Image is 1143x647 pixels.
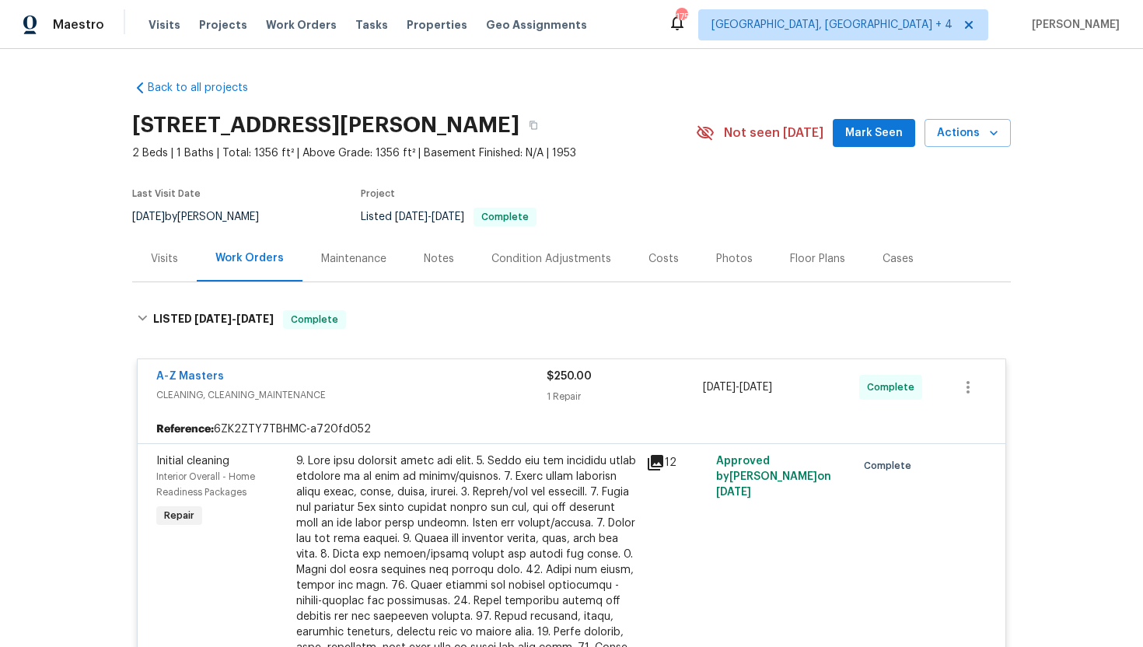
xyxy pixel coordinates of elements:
[158,508,201,523] span: Repair
[361,212,537,222] span: Listed
[867,379,921,395] span: Complete
[199,17,247,33] span: Projects
[156,421,214,437] b: Reference:
[149,17,180,33] span: Visits
[864,458,918,474] span: Complete
[547,371,592,382] span: $250.00
[711,17,952,33] span: [GEOGRAPHIC_DATA], [GEOGRAPHIC_DATA] + 4
[845,124,903,143] span: Mark Seen
[215,250,284,266] div: Work Orders
[790,251,845,267] div: Floor Plans
[321,251,386,267] div: Maintenance
[491,251,611,267] div: Condition Adjustments
[547,389,703,404] div: 1 Repair
[424,251,454,267] div: Notes
[407,17,467,33] span: Properties
[739,382,772,393] span: [DATE]
[156,387,547,403] span: CLEANING, CLEANING_MAINTENANCE
[703,382,736,393] span: [DATE]
[285,312,344,327] span: Complete
[432,212,464,222] span: [DATE]
[151,251,178,267] div: Visits
[475,212,535,222] span: Complete
[395,212,428,222] span: [DATE]
[519,111,547,139] button: Copy Address
[156,371,224,382] a: A-Z Masters
[132,80,281,96] a: Back to all projects
[138,415,1005,443] div: 6ZK2ZTY7TBHMC-a720fd052
[703,379,772,395] span: -
[132,117,519,133] h2: [STREET_ADDRESS][PERSON_NAME]
[194,313,274,324] span: -
[724,125,823,141] span: Not seen [DATE]
[395,212,464,222] span: -
[925,119,1011,148] button: Actions
[132,212,165,222] span: [DATE]
[355,19,388,30] span: Tasks
[153,310,274,329] h6: LISTED
[194,313,232,324] span: [DATE]
[648,251,679,267] div: Costs
[53,17,104,33] span: Maestro
[361,189,395,198] span: Project
[266,17,337,33] span: Work Orders
[1026,17,1120,33] span: [PERSON_NAME]
[716,456,831,498] span: Approved by [PERSON_NAME] on
[156,456,229,467] span: Initial cleaning
[833,119,915,148] button: Mark Seen
[716,251,753,267] div: Photos
[676,9,687,25] div: 175
[937,124,998,143] span: Actions
[132,208,278,226] div: by [PERSON_NAME]
[646,453,707,472] div: 12
[156,472,255,497] span: Interior Overall - Home Readiness Packages
[132,295,1011,344] div: LISTED [DATE]-[DATE]Complete
[486,17,587,33] span: Geo Assignments
[236,313,274,324] span: [DATE]
[132,189,201,198] span: Last Visit Date
[883,251,914,267] div: Cases
[716,487,751,498] span: [DATE]
[132,145,696,161] span: 2 Beds | 1 Baths | Total: 1356 ft² | Above Grade: 1356 ft² | Basement Finished: N/A | 1953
